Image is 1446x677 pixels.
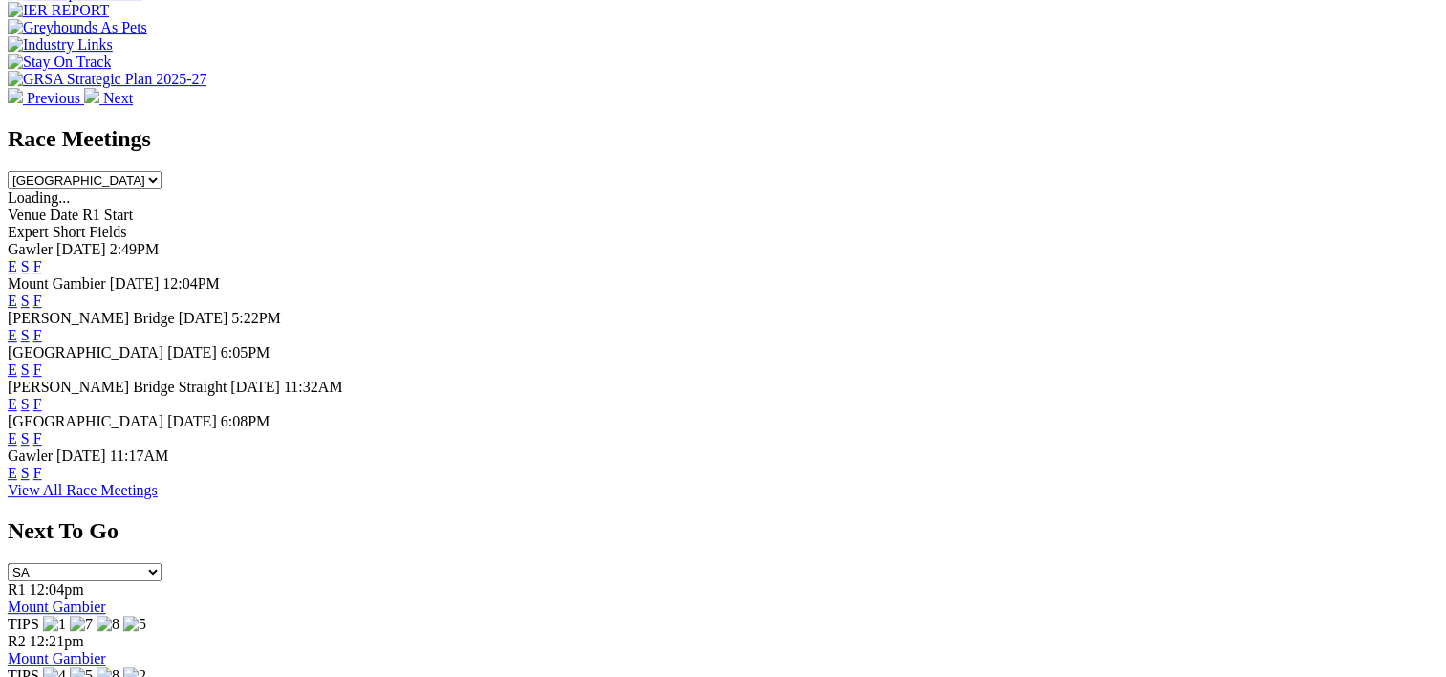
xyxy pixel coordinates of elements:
span: 6:08PM [221,413,270,429]
a: E [8,396,17,412]
img: 8 [97,616,119,633]
span: 2:49PM [110,241,160,257]
span: 6:05PM [221,344,270,360]
a: Previous [8,90,84,106]
img: 5 [123,616,146,633]
span: Mount Gambier [8,275,106,292]
span: R1 Start [82,207,133,223]
span: [DATE] [56,448,106,464]
a: F [33,396,42,412]
img: chevron-right-pager-white.svg [84,88,99,103]
a: E [8,361,17,378]
img: Stay On Track [8,54,111,71]
a: F [33,327,42,343]
span: [GEOGRAPHIC_DATA] [8,413,163,429]
img: 7 [70,616,93,633]
span: [DATE] [230,379,280,395]
a: S [21,258,30,274]
a: E [8,327,17,343]
span: [DATE] [167,413,217,429]
a: S [21,361,30,378]
a: F [33,465,42,481]
span: 11:32AM [284,379,343,395]
a: F [33,430,42,447]
a: View All Race Meetings [8,482,158,498]
a: Mount Gambier [8,599,106,615]
span: Date [50,207,78,223]
span: [DATE] [167,344,217,360]
span: Fields [89,224,126,240]
span: R2 [8,633,26,649]
a: E [8,465,17,481]
span: 12:04pm [30,581,84,598]
a: E [8,258,17,274]
h2: Next To Go [8,518,1438,544]
a: S [21,465,30,481]
span: 5:22PM [231,310,281,326]
a: E [8,293,17,309]
span: Previous [27,90,80,106]
span: 12:04PM [162,275,220,292]
span: 11:17AM [110,448,169,464]
a: F [33,361,42,378]
a: Next [84,90,133,106]
a: S [21,293,30,309]
a: Mount Gambier [8,650,106,666]
span: TIPS [8,616,39,632]
img: IER REPORT [8,2,109,19]
span: [PERSON_NAME] Bridge [8,310,175,326]
img: chevron-left-pager-white.svg [8,88,23,103]
span: 12:21pm [30,633,84,649]
span: Venue [8,207,46,223]
span: [PERSON_NAME] Bridge Straight [8,379,227,395]
img: Industry Links [8,36,113,54]
span: Loading... [8,189,70,206]
span: Expert [8,224,49,240]
span: R1 [8,581,26,598]
h2: Race Meetings [8,126,1438,152]
a: F [33,258,42,274]
img: Greyhounds As Pets [8,19,147,36]
span: [DATE] [56,241,106,257]
span: [DATE] [110,275,160,292]
span: [GEOGRAPHIC_DATA] [8,344,163,360]
span: Short [53,224,86,240]
a: E [8,430,17,447]
span: Next [103,90,133,106]
span: Gawler [8,448,53,464]
a: S [21,430,30,447]
a: S [21,396,30,412]
span: [DATE] [179,310,228,326]
a: F [33,293,42,309]
img: GRSA Strategic Plan 2025-27 [8,71,206,88]
img: 1 [43,616,66,633]
a: S [21,327,30,343]
span: Gawler [8,241,53,257]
